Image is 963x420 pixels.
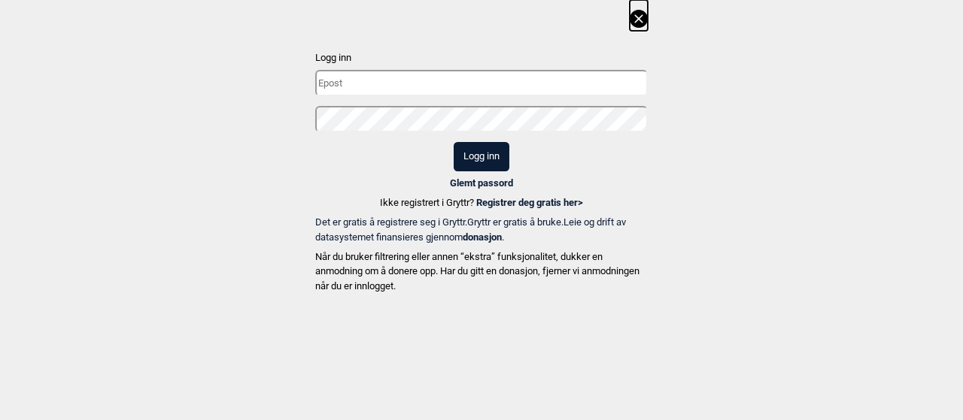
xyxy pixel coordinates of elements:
p: Logg inn [315,50,648,65]
b: donasjon [463,231,502,243]
input: Epost [315,70,648,96]
a: Registrer deg gratis her> [476,197,583,208]
p: Det er gratis å registrere seg i Gryttr. Gryttr er gratis å bruke. Leie og drift av datasystemet ... [315,215,648,244]
p: Ikke registrert i Gryttr? [380,195,583,210]
a: Glemt passord [450,177,513,189]
button: Logg inn [454,142,509,171]
p: Når du bruker filtrering eller annen “ekstra” funksjonalitet, dukker en anmodning om å donere opp... [315,249,648,294]
a: Det er gratis å registrere seg i Gryttr.Gryttr er gratis å bruke.Leie og drift av datasystemet fi... [315,215,648,244]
